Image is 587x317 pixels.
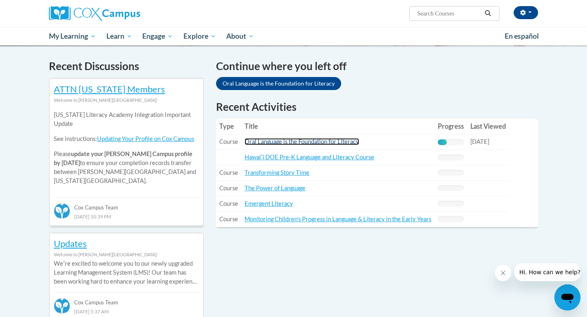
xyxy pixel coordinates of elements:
[499,28,544,45] a: En español
[482,9,494,18] button: Search
[216,77,341,90] a: Oral Language is the Foundation for Literacy
[178,27,221,46] a: Explore
[142,31,173,41] span: Engage
[49,6,204,21] a: Cox Campus
[219,216,238,222] span: Course
[54,212,199,221] div: [DATE] 10:39 PM
[183,31,216,41] span: Explore
[54,96,199,105] div: Welcome to [PERSON_NAME][GEOGRAPHIC_DATA]!
[245,216,431,222] a: Monitoring Children's Progress in Language & Literacy in the Early Years
[245,138,359,145] a: Oral Language is the Foundation for Literacy
[54,110,199,128] p: [US_STATE] Literacy Academy Integration Important Update
[219,185,238,192] span: Course
[54,238,87,249] a: Updates
[54,150,192,166] b: update your [PERSON_NAME] Campus profile by [DATE]
[54,250,199,259] div: Welcome to [PERSON_NAME][GEOGRAPHIC_DATA]!
[514,263,580,281] iframe: Message from company
[101,27,137,46] a: Learn
[54,292,199,307] div: Cox Campus Team
[54,298,70,314] img: Cox Campus Team
[49,6,140,21] img: Cox Campus
[106,31,132,41] span: Learn
[514,6,538,19] button: Account Settings
[245,154,374,161] a: Hawaiʹi DOE Pre-K Language and Literacy Course
[37,27,550,46] div: Main menu
[216,118,241,134] th: Type
[54,84,165,95] a: ATTN [US_STATE] Members
[54,203,70,219] img: Cox Campus Team
[245,200,293,207] a: Emergent Literacy
[417,9,482,18] input: Search Courses
[241,118,435,134] th: Title
[219,169,238,176] span: Course
[435,118,467,134] th: Progress
[44,27,101,46] a: My Learning
[226,31,254,41] span: About
[54,259,199,286] p: Weʹre excited to welcome you to our newly upgraded Learning Management System (LMS)! Our team has...
[245,185,305,192] a: The Power of Language
[495,265,511,281] iframe: Close message
[216,58,538,74] h4: Continue where you left off
[54,197,199,212] div: Cox Campus Team
[49,58,204,74] h4: Recent Discussions
[219,200,238,207] span: Course
[467,118,509,134] th: Last Viewed
[554,284,580,310] iframe: Button to launch messaging window
[438,139,447,145] div: Progress, %
[245,169,309,176] a: Transforming Story Time
[505,32,539,40] span: En español
[221,27,260,46] a: About
[97,135,194,142] a: Updating Your Profile on Cox Campus
[54,134,199,143] p: See instructions:
[470,138,489,145] span: [DATE]
[49,31,96,41] span: My Learning
[216,99,538,114] h1: Recent Activities
[54,307,199,316] div: [DATE] 5:37 AM
[54,105,199,192] div: Please to ensure your completion records transfer between [PERSON_NAME][GEOGRAPHIC_DATA] and [US_...
[137,27,178,46] a: Engage
[219,138,238,145] span: Course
